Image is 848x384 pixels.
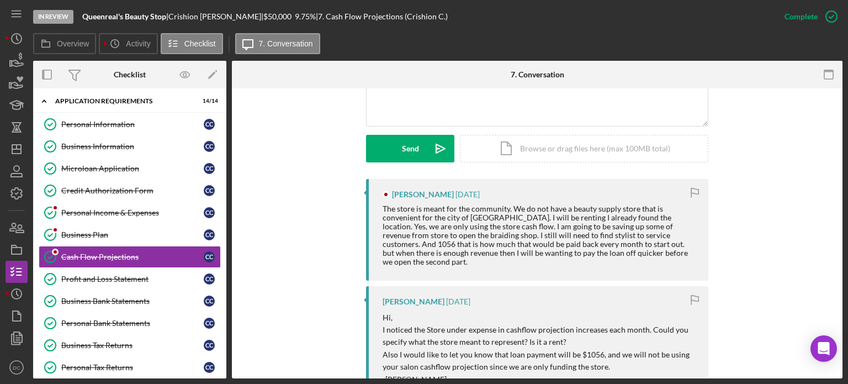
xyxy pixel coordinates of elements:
div: Personal Income & Expenses [61,208,204,217]
button: Activity [99,33,157,54]
a: Personal InformationCC [39,113,221,135]
div: 9.75 % [295,12,316,21]
div: APPLICATION REQUIREMENTS [55,98,190,104]
div: Personal Information [61,120,204,129]
button: Send [366,135,454,162]
div: C C [204,207,215,218]
div: 14 / 14 [198,98,218,104]
button: Complete [773,6,842,28]
p: Hi, [383,312,697,324]
a: Business Tax ReturnsCC [39,334,221,356]
div: C C [204,119,215,130]
div: Personal Tax Returns [61,363,204,372]
div: Cash Flow Projections [61,253,204,261]
div: C C [204,273,215,285]
div: Profit and Loss Statement [61,275,204,283]
a: Business InformationCC [39,135,221,157]
div: | [82,12,168,21]
a: Microloan ApplicationCC [39,157,221,180]
text: DC [13,365,20,371]
a: Personal Bank StatementsCC [39,312,221,334]
time: 2025-09-12 15:22 [455,190,480,199]
div: C C [204,340,215,351]
a: Business Bank StatementsCC [39,290,221,312]
div: C C [204,185,215,196]
time: 2025-09-12 15:13 [446,297,470,306]
div: Checklist [114,70,146,79]
div: [PERSON_NAME] [383,297,444,306]
div: Send [402,135,419,162]
p: Also I would like to let you know that loan payment will be $1056, and we will not be using your ... [383,349,697,374]
div: Business Information [61,142,204,151]
div: C C [204,296,215,307]
div: Open Intercom Messenger [810,335,837,362]
div: 7. Conversation [511,70,564,79]
div: Crishion [PERSON_NAME] | [168,12,263,21]
a: Business PlanCC [39,224,221,246]
div: C C [204,362,215,373]
div: Complete [785,6,818,28]
a: Profit and Loss StatementCC [39,268,221,290]
a: Cash Flow ProjectionsCC [39,246,221,268]
button: DC [6,356,28,378]
div: Credit Authorization Form [61,186,204,195]
span: $50,000 [263,12,291,21]
p: I noticed the Store under expense in cashflow projection increases each month. Could you specify ... [383,324,697,349]
div: [PERSON_NAME] [392,190,454,199]
button: Checklist [161,33,223,54]
div: The store is meant for the community. We do not have a beauty supply store that is convenient for... [383,204,697,267]
div: Business Bank Statements [61,297,204,306]
label: Activity [126,39,150,48]
a: Credit Authorization FormCC [39,180,221,202]
div: | 7. Cash Flow Projections (Crishion C.) [316,12,448,21]
a: Personal Tax ReturnsCC [39,356,221,378]
div: Business Plan [61,230,204,239]
div: Business Tax Returns [61,341,204,350]
div: C C [204,251,215,262]
div: C C [204,229,215,240]
button: Overview [33,33,96,54]
button: 7. Conversation [235,33,320,54]
div: C C [204,163,215,174]
label: Checklist [184,39,216,48]
div: Personal Bank Statements [61,319,204,328]
b: Queenreal's Beauty Stop [82,12,166,21]
label: 7. Conversation [259,39,313,48]
label: Overview [57,39,89,48]
a: Personal Income & ExpensesCC [39,202,221,224]
div: C C [204,318,215,329]
div: Microloan Application [61,164,204,173]
div: In Review [33,10,73,24]
div: C C [204,141,215,152]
